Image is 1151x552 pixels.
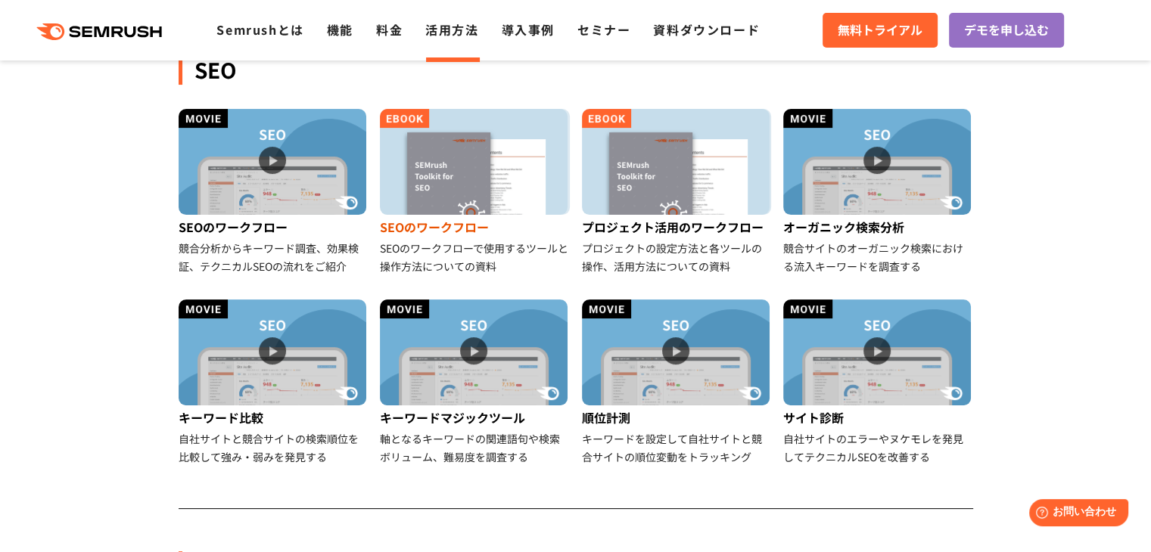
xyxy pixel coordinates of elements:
a: オーガニック検索分析 競合サイトのオーガニック検索における流入キーワードを調査する [783,109,973,275]
div: 競合分析からキーワード調査、効果検証、テクニカルSEOの流れをご紹介 [179,239,369,275]
div: プロジェクトの設定方法と各ツールの操作、活用方法についての資料 [582,239,772,275]
a: SEOのワークフロー 競合分析からキーワード調査、効果検証、テクニカルSEOの流れをご紹介 [179,109,369,275]
div: SEOのワークフローで使用するツールと操作方法についての資料 [380,239,570,275]
span: デモを申し込む [964,20,1049,40]
div: キーワードを設定して自社サイトと競合サイトの順位変動をトラッキング [582,430,772,466]
a: Semrushとは [216,20,303,39]
div: SEO [179,54,973,85]
div: プロジェクト活用のワークフロー [582,215,772,239]
a: 活用方法 [425,20,478,39]
div: サイト診断 [783,405,973,430]
iframe: Help widget launcher [1016,493,1134,535]
span: 無料トライアル [838,20,922,40]
a: 料金 [376,20,403,39]
a: 資料ダウンロード [653,20,760,39]
a: SEOのワークフロー SEOのワークフローで使用するツールと操作方法についての資料 [380,109,570,275]
a: 無料トライアル [823,13,938,48]
div: 自社サイトのエラーやヌケモレを発見してテクニカルSEOを改善する [783,430,973,466]
div: オーガニック検索分析 [783,215,973,239]
div: キーワード比較 [179,405,369,430]
div: 自社サイトと競合サイトの検索順位を比較して強み・弱みを発見する [179,430,369,466]
a: 導入事例 [502,20,555,39]
div: 軸となるキーワードの関連語句や検索ボリューム、難易度を調査する [380,430,570,466]
a: デモを申し込む [949,13,1064,48]
div: SEOのワークフロー [380,215,570,239]
a: 機能 [327,20,353,39]
a: セミナー [577,20,630,39]
a: プロジェクト活用のワークフロー プロジェクトの設定方法と各ツールの操作、活用方法についての資料 [582,109,772,275]
a: キーワードマジックツール 軸となるキーワードの関連語句や検索ボリューム、難易度を調査する [380,299,570,466]
div: 順位計測 [582,405,772,430]
div: キーワードマジックツール [380,405,570,430]
a: サイト診断 自社サイトのエラーやヌケモレを発見してテクニカルSEOを改善する [783,299,973,466]
a: キーワード比較 自社サイトと競合サイトの検索順位を比較して強み・弱みを発見する [179,299,369,466]
div: 競合サイトのオーガニック検索における流入キーワードを調査する [783,239,973,275]
div: SEOのワークフロー [179,215,369,239]
a: 順位計測 キーワードを設定して自社サイトと競合サイトの順位変動をトラッキング [582,299,772,466]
